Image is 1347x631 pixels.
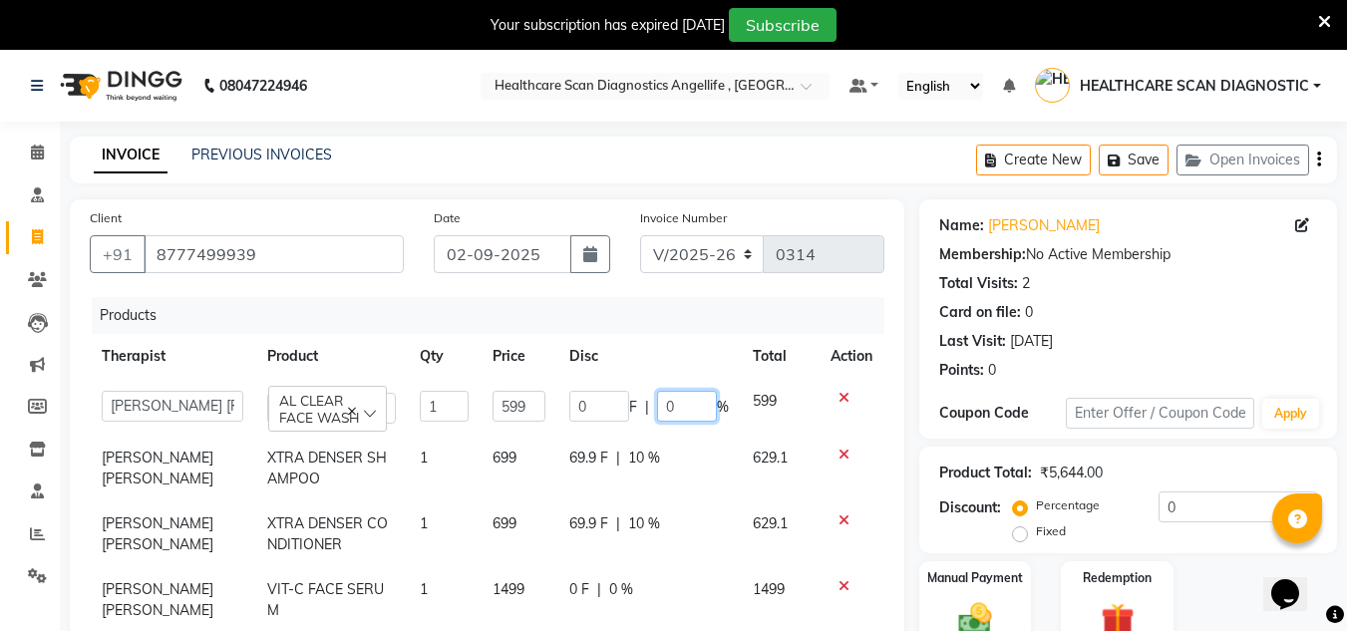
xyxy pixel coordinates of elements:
[1025,302,1033,323] div: 0
[1010,331,1053,352] div: [DATE]
[597,579,601,600] span: |
[493,514,516,532] span: 699
[729,8,837,42] button: Subscribe
[102,580,213,619] span: [PERSON_NAME] [PERSON_NAME]
[1177,145,1309,175] button: Open Invoices
[493,449,516,467] span: 699
[90,334,255,379] th: Therapist
[717,397,729,418] span: %
[753,392,777,410] span: 599
[557,334,741,379] th: Disc
[988,360,996,381] div: 0
[191,146,332,163] a: PREVIOUS INVOICES
[741,334,819,379] th: Total
[94,138,168,173] a: INVOICE
[279,392,359,426] span: AL CLEAR FACE WASH
[609,579,633,600] span: 0 %
[267,449,387,487] span: XTRA DENSER SHAMPOO
[1036,522,1066,540] label: Fixed
[1099,145,1169,175] button: Save
[939,463,1032,483] div: Product Total:
[219,58,307,114] b: 08047224946
[493,580,524,598] span: 1499
[90,209,122,227] label: Client
[92,297,899,334] div: Products
[144,235,404,273] input: Search by Name/Mobile/Email/Code
[481,334,557,379] th: Price
[927,569,1023,587] label: Manual Payment
[1066,398,1254,429] input: Enter Offer / Coupon Code
[255,334,408,379] th: Product
[1035,68,1070,103] img: HEALTHCARE SCAN DIAGNOSTIC
[1262,399,1319,429] button: Apply
[420,580,428,598] span: 1
[569,579,589,600] span: 0 F
[753,514,788,532] span: 629.1
[408,334,481,379] th: Qty
[819,334,884,379] th: Action
[51,58,187,114] img: logo
[569,513,608,534] span: 69.9 F
[753,449,788,467] span: 629.1
[267,580,384,619] span: VIT-C FACE SERUM
[102,514,213,553] span: [PERSON_NAME] [PERSON_NAME]
[640,209,727,227] label: Invoice Number
[939,331,1006,352] div: Last Visit:
[939,215,984,236] div: Name:
[939,244,1026,265] div: Membership:
[267,514,388,553] span: XTRA DENSER CONDITIONER
[616,448,620,469] span: |
[976,145,1091,175] button: Create New
[1036,496,1100,514] label: Percentage
[939,403,1065,424] div: Coupon Code
[1022,273,1030,294] div: 2
[616,513,620,534] span: |
[1080,76,1309,97] span: HEALTHCARE SCAN DIAGNOSTIC
[939,497,1001,518] div: Discount:
[939,273,1018,294] div: Total Visits:
[628,513,660,534] span: 10 %
[420,514,428,532] span: 1
[434,209,461,227] label: Date
[569,448,608,469] span: 69.9 F
[939,244,1317,265] div: No Active Membership
[90,235,146,273] button: +91
[753,580,785,598] span: 1499
[988,215,1100,236] a: [PERSON_NAME]
[102,449,213,487] span: [PERSON_NAME] [PERSON_NAME]
[1263,551,1327,611] iframe: chat widget
[645,397,649,418] span: |
[628,448,660,469] span: 10 %
[491,15,725,36] div: Your subscription has expired [DATE]
[420,449,428,467] span: 1
[1083,569,1152,587] label: Redemption
[939,360,984,381] div: Points:
[629,397,637,418] span: F
[1040,463,1103,483] div: ₹5,644.00
[939,302,1021,323] div: Card on file:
